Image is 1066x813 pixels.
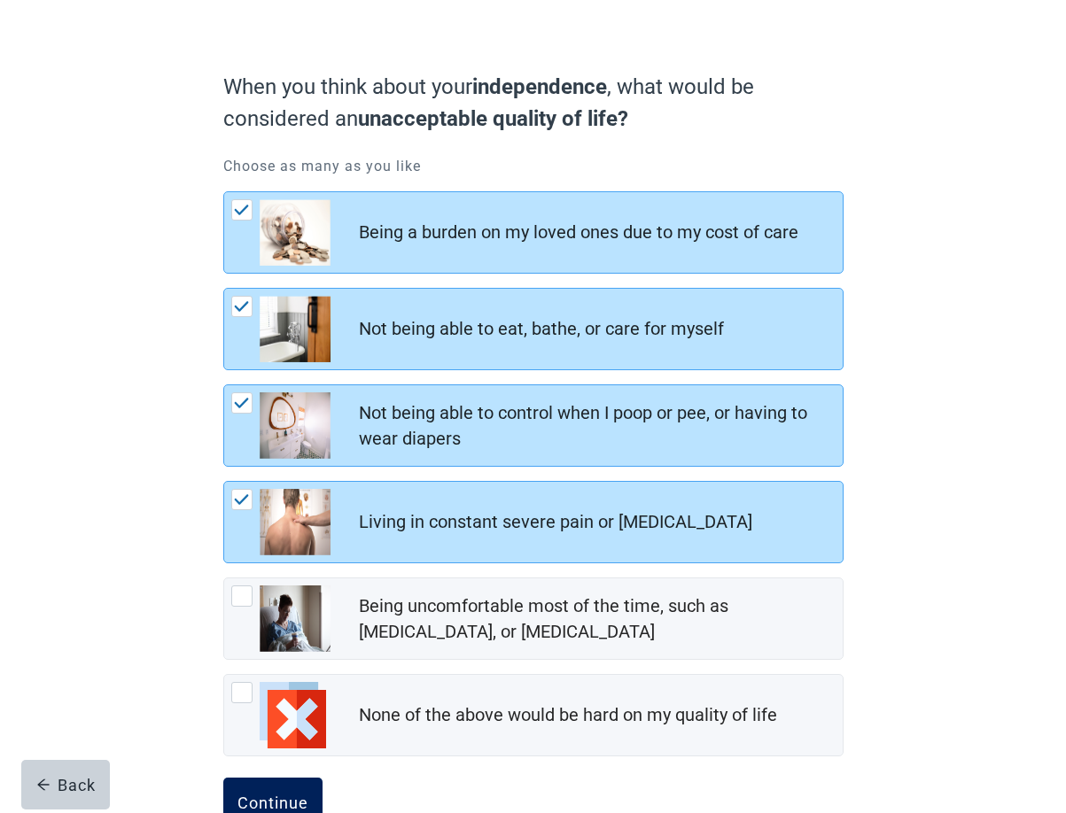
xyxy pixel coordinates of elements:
div: Continue [237,794,308,811]
img: Check [234,494,250,505]
img: Check [234,301,250,312]
div: Being uncomfortable most of the time, such as [MEDICAL_DATA], or [MEDICAL_DATA] [359,593,832,645]
div: Not being able to control when I poop or pee, or having to wear diapers [359,400,832,452]
div: Not being able to eat, bathe, or care for myself [359,316,724,342]
label: When you think about your , what would be considered an [223,71,835,135]
p: Choose as many as you like [223,156,844,177]
strong: unacceptable quality of life? [358,106,628,131]
img: Check [234,205,250,215]
span: arrow-left [36,778,51,792]
div: Being a burden on my loved ones due to my cost of care [359,220,798,245]
div: Living in constant severe pain or [MEDICAL_DATA] [359,509,752,535]
button: arrow-leftBack [21,760,110,809]
div: Back [36,776,96,794]
div: None of the above would be hard on my quality of life [359,702,777,728]
img: Check [234,398,250,408]
strong: independence [472,74,607,99]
